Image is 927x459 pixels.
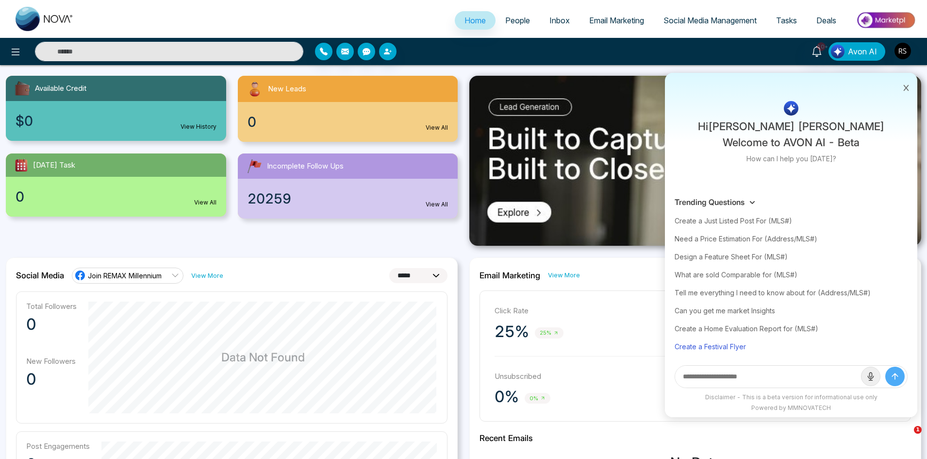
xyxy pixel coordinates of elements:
img: availableCredit.svg [14,80,31,97]
p: Click Rate [495,306,691,317]
p: How can I help you [DATE]? [746,153,836,164]
div: Create a Home Evaluation Report for (MLS#) [675,320,908,338]
div: Tell me everything I need to know about for (Address/MLS#) [675,284,908,302]
span: Join REMAX Millennium [88,271,162,280]
img: Market-place.gif [851,9,921,31]
img: AI Logo [784,101,798,116]
span: 0 [248,112,256,132]
span: Incomplete Follow Ups [267,161,344,172]
a: Home [455,11,496,30]
span: $0 [16,111,33,131]
a: Social Media Management [654,11,766,30]
a: 10+ [805,42,828,59]
h2: Social Media [16,271,64,280]
div: Can you get me market Insights [675,302,908,320]
a: View More [191,271,223,280]
span: 1 [914,426,922,434]
div: Create a Festival Flyer [675,338,908,356]
span: 20259 [248,188,291,209]
span: 25% [535,327,563,339]
div: Create a Just Listed Post For (MLS#) [675,212,908,230]
div: Powered by MMNOVATECH [670,404,912,412]
h2: Email Marketing [480,271,540,280]
span: 0% [525,393,550,404]
img: Lead Flow [831,45,844,58]
span: Deals [816,16,836,25]
span: 0 [16,187,24,207]
p: New Followers [26,357,77,366]
div: Need a Price Estimation For (Address/MLS#) [675,230,908,248]
img: todayTask.svg [14,157,29,173]
p: 0 [26,370,77,389]
div: Disclaimer - This is a beta version for informational use only [670,393,912,402]
a: Incomplete Follow Ups20259View All [232,153,464,219]
span: Available Credit [35,83,86,94]
a: People [496,11,540,30]
img: Nova CRM Logo [16,7,74,31]
p: 25% [495,322,529,341]
img: . [469,76,921,246]
span: Social Media Management [663,16,757,25]
a: Inbox [540,11,579,30]
img: followUps.svg [246,157,263,175]
span: Home [464,16,486,25]
a: View All [426,200,448,209]
p: Total Followers [26,302,77,311]
a: View All [194,198,216,207]
img: newLeads.svg [246,80,264,98]
a: Tasks [766,11,807,30]
button: Avon AI [828,42,885,61]
a: View History [181,122,216,131]
a: View All [426,123,448,132]
span: New Leads [268,84,306,95]
h3: Trending Questions [675,198,745,207]
a: New Leads0View All [232,76,464,142]
a: Email Marketing [579,11,654,30]
p: 0% [495,387,519,407]
span: Tasks [776,16,797,25]
span: People [505,16,530,25]
p: Unsubscribed [495,371,691,382]
span: Inbox [549,16,570,25]
div: Design a Feature Sheet For (MLS#) [675,248,908,266]
iframe: Intercom live chat [894,426,917,449]
p: 0 [26,315,77,334]
span: 10+ [817,42,826,51]
img: User Avatar [894,43,911,59]
h2: Recent Emails [480,433,911,443]
a: Deals [807,11,846,30]
p: Post Engagements [26,442,90,451]
span: Avon AI [848,46,877,57]
span: Email Marketing [589,16,644,25]
span: [DATE] Task [33,160,75,171]
div: What are sold Comparable for (MLS#) [675,266,908,284]
a: View More [548,271,580,280]
p: Hi [PERSON_NAME] [PERSON_NAME] Welcome to AVON AI - Beta [698,119,885,151]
